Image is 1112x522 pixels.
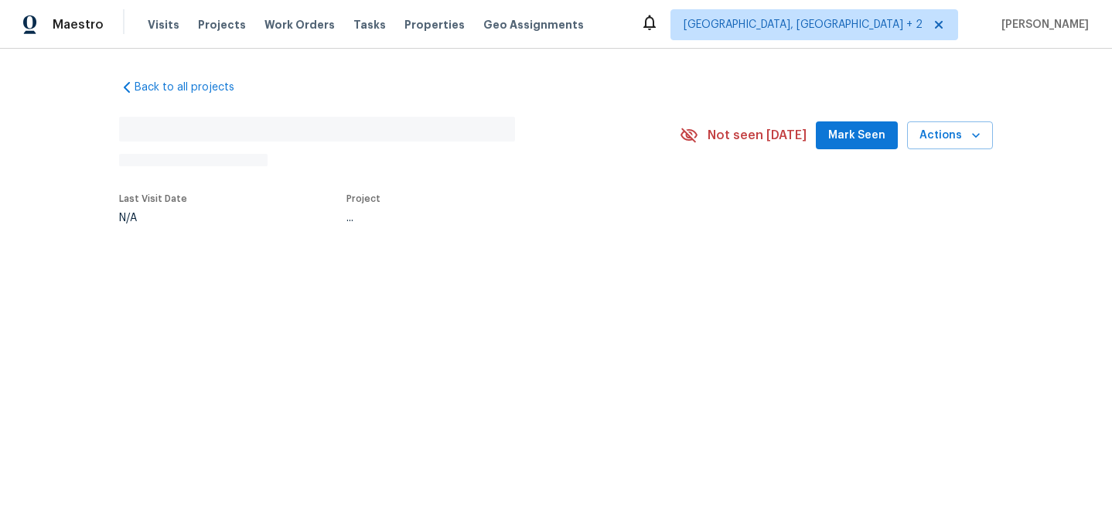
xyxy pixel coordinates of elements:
div: N/A [119,213,187,223]
span: Properties [404,17,465,32]
span: Visits [148,17,179,32]
div: ... [346,213,643,223]
span: Project [346,194,380,203]
span: Geo Assignments [483,17,584,32]
span: Mark Seen [828,126,885,145]
span: [PERSON_NAME] [995,17,1089,32]
span: Not seen [DATE] [708,128,807,143]
a: Back to all projects [119,80,268,95]
span: Actions [919,126,981,145]
button: Mark Seen [816,121,898,150]
span: Tasks [353,19,386,30]
span: Work Orders [264,17,335,32]
span: Maestro [53,17,104,32]
span: Projects [198,17,246,32]
span: Last Visit Date [119,194,187,203]
button: Actions [907,121,993,150]
span: [GEOGRAPHIC_DATA], [GEOGRAPHIC_DATA] + 2 [684,17,923,32]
